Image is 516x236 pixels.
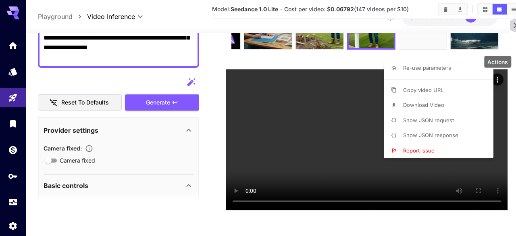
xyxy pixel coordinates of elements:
[403,102,444,108] span: Download Video
[484,56,511,68] div: Actions
[403,147,435,154] span: Report issue
[403,87,443,93] span: Copy video URL
[403,117,454,123] span: Show JSON request
[403,65,451,71] span: Re-use parameters
[403,132,458,138] span: Show JSON response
